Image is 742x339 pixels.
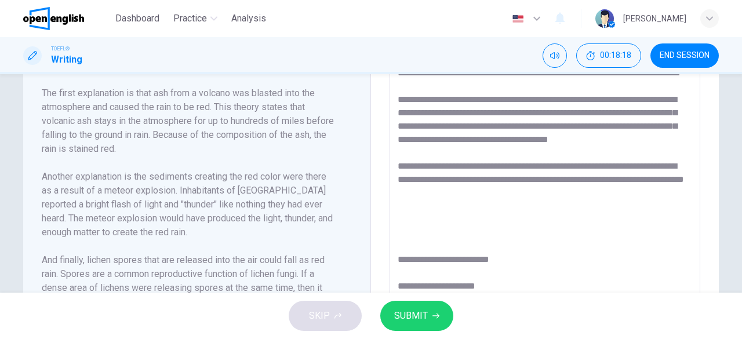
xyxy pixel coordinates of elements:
[600,51,631,60] span: 00:18:18
[42,170,338,239] h6: Another explanation is the sediments creating the red color were there as a result of a meteor ex...
[576,43,641,68] div: Hide
[115,12,159,25] span: Dashboard
[576,43,641,68] button: 00:18:18
[23,7,111,30] a: OpenEnglish logo
[23,7,84,30] img: OpenEnglish logo
[42,253,338,309] h6: And finally, lichen spores that are released into the air could fall as red rain. Spores are a co...
[650,43,719,68] button: END SESSION
[173,12,207,25] span: Practice
[623,12,686,25] div: [PERSON_NAME]
[42,86,338,156] h6: The first explanation is that ash from a volcano was blasted into the atmosphere and caused the r...
[51,53,82,67] h1: Writing
[660,51,710,60] span: END SESSION
[543,43,567,68] div: Mute
[227,8,271,29] button: Analysis
[231,12,266,25] span: Analysis
[394,308,428,324] span: SUBMIT
[380,301,453,331] button: SUBMIT
[169,8,222,29] button: Practice
[511,14,525,23] img: en
[595,9,614,28] img: Profile picture
[51,45,70,53] span: TOEFL®
[111,8,164,29] button: Dashboard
